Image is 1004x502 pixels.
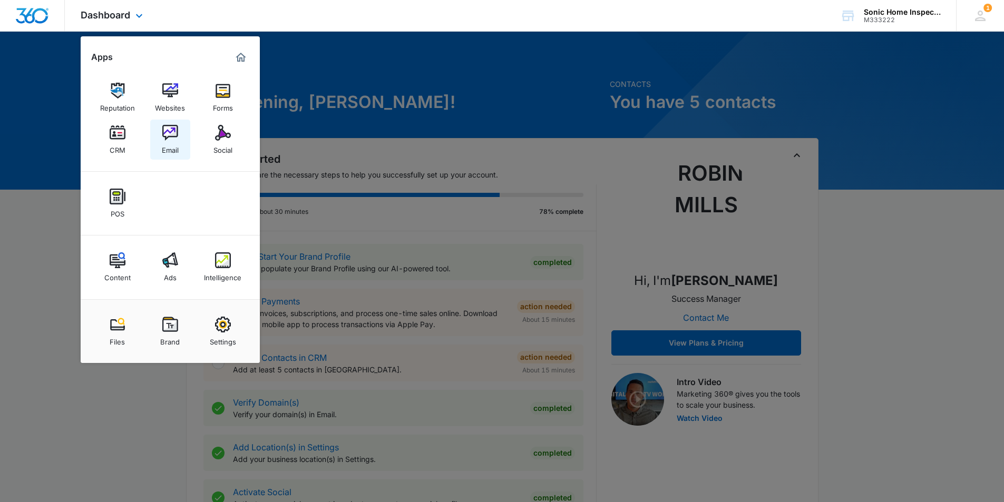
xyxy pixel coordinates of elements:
[111,204,124,218] div: POS
[98,247,138,287] a: Content
[203,311,243,351] a: Settings
[150,120,190,160] a: Email
[110,332,125,346] div: Files
[98,77,138,117] a: Reputation
[150,311,190,351] a: Brand
[98,311,138,351] a: Files
[110,141,125,154] div: CRM
[162,141,179,154] div: Email
[98,120,138,160] a: CRM
[164,268,177,282] div: Ads
[100,99,135,112] div: Reputation
[983,4,992,12] div: notifications count
[210,332,236,346] div: Settings
[204,268,241,282] div: Intelligence
[81,9,130,21] span: Dashboard
[91,52,113,62] h2: Apps
[203,247,243,287] a: Intelligence
[104,268,131,282] div: Content
[160,332,180,346] div: Brand
[155,99,185,112] div: Websites
[98,183,138,223] a: POS
[232,49,249,66] a: Marketing 360® Dashboard
[864,16,941,24] div: account id
[203,77,243,117] a: Forms
[150,247,190,287] a: Ads
[150,77,190,117] a: Websites
[203,120,243,160] a: Social
[864,8,941,16] div: account name
[213,141,232,154] div: Social
[983,4,992,12] span: 1
[213,99,233,112] div: Forms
